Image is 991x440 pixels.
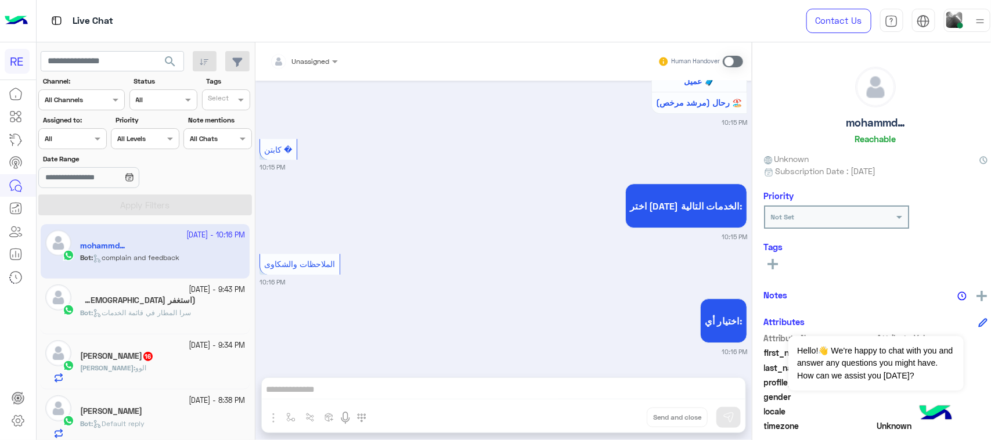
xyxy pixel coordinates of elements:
[265,259,336,269] span: الملاحظات والشكاوى
[630,200,743,211] span: اختر [DATE] الخدمات التالية:
[946,12,963,28] img: userImage
[885,15,898,28] img: tab
[764,376,875,388] span: profile_pic
[80,295,196,305] h5: (استغفر الله واتوب اليه)
[722,118,747,127] small: 10:15 PM
[705,315,743,326] span: اختيار أي:
[265,145,293,154] span: كابتن �
[957,291,967,301] img: notes
[156,51,185,76] button: search
[45,340,71,366] img: defaultAdmin.png
[63,304,74,316] img: WhatsApp
[49,13,64,28] img: tab
[291,57,329,66] span: Unassigned
[722,347,747,356] small: 10:16 PM
[80,308,91,317] span: Bot
[189,284,245,295] small: [DATE] - 9:43 PM
[788,336,963,391] span: Hello!👋 We're happy to chat with you and answer any questions you might have. How can we assist y...
[93,308,191,317] span: سرا المطار في قائمة الخدمات
[207,93,229,106] div: Select
[764,153,809,165] span: Unknown
[976,291,987,301] img: add
[80,406,142,416] h5: مالك الرويلي
[163,55,177,68] span: search
[764,405,875,417] span: locale
[189,395,245,406] small: [DATE] - 8:38 PM
[80,419,91,428] span: Bot
[855,134,896,144] h6: Reachable
[764,190,794,201] h6: Priority
[80,363,134,372] span: [PERSON_NAME]
[764,420,875,432] span: timezone
[877,420,988,432] span: Unknown
[73,13,113,29] p: Live Chat
[45,284,71,311] img: defaultAdmin.png
[189,340,245,351] small: [DATE] - 9:34 PM
[45,395,71,421] img: defaultAdmin.png
[188,115,251,125] label: Note mentions
[672,57,720,66] small: Human Handover
[877,391,988,403] span: null
[63,415,74,427] img: WhatsApp
[917,15,930,28] img: tab
[764,332,875,344] span: Attribute Name
[764,391,875,403] span: gender
[764,290,788,300] h6: Notes
[5,49,30,74] div: RE
[764,362,875,374] span: last_name
[43,115,106,125] label: Assigned to:
[775,165,875,177] span: Subscription Date : [DATE]
[806,9,871,33] a: Contact Us
[260,277,285,287] small: 10:16 PM
[63,360,74,372] img: WhatsApp
[877,405,988,417] span: null
[143,352,153,361] span: 16
[880,9,903,33] a: tab
[80,308,93,317] b: :
[764,241,988,252] h6: Tags
[916,394,956,434] img: hulul-logo.png
[116,115,178,125] label: Priority
[973,14,988,28] img: profile
[856,67,895,107] img: defaultAdmin.png
[846,116,905,129] h5: mohammd…
[722,232,747,241] small: 10:15 PM
[80,419,93,428] b: :
[764,347,875,359] span: first_name
[684,76,715,86] span: عميل 🧳
[764,316,805,327] h6: Attributes
[657,98,743,107] span: رحال (مرشد مرخص) 🏖️
[647,407,708,427] button: Send and close
[134,76,196,86] label: Status
[43,154,178,164] label: Date Range
[80,351,154,361] h5: سامي البدراني
[93,419,145,428] span: Default reply
[43,76,124,86] label: Channel:
[38,194,252,215] button: Apply Filters
[206,76,250,86] label: Tags
[771,212,795,221] b: Not Set
[260,163,285,172] small: 10:15 PM
[80,363,135,372] b: :
[135,363,146,372] span: الوو
[5,9,28,33] img: Logo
